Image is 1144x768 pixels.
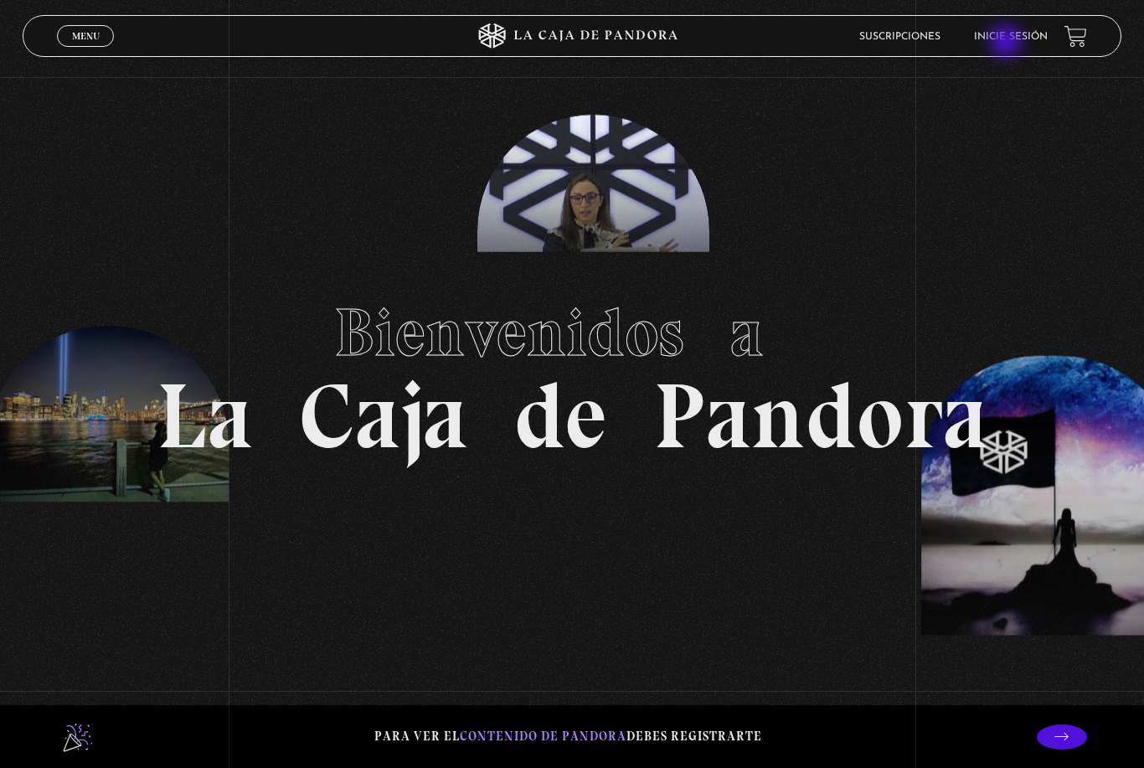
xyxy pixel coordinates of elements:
[374,725,762,748] p: Para ver el debes registrarte
[859,32,940,42] a: Suscripciones
[334,292,810,373] span: Bienvenidos a
[1064,25,1087,48] a: View your shopping cart
[157,278,988,462] h1: La Caja de Pandora
[66,45,106,57] span: Cerrar
[460,729,626,744] span: contenido de Pandora
[974,32,1048,42] a: Inicie sesión
[72,31,100,41] span: Menu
